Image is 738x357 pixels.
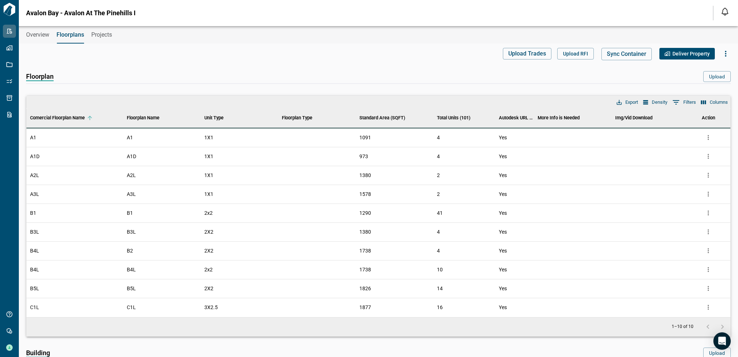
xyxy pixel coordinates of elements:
span: Deliver Property [672,50,710,57]
button: Density [641,98,669,107]
span: C1L [30,304,39,311]
button: Upload RFI [557,48,594,59]
span: A2L [127,172,136,179]
span: Overview [26,31,49,38]
span: 4 [437,153,440,159]
div: Img/Vid Download [615,108,652,128]
div: Unit Type [201,108,278,128]
button: more [703,283,714,294]
span: 1826 [359,285,371,292]
span: 2x2 [204,209,213,217]
span: B3L [127,228,136,235]
button: more [703,170,714,181]
span: Yes [499,209,507,217]
span: C1L [127,304,136,311]
span: 16 [437,304,443,310]
div: base tabs [19,26,738,44]
span: Upload Trades [508,50,546,57]
div: Img/Vid Download [612,108,689,128]
div: More Info is Needed [534,108,612,128]
span: B4L [30,247,39,254]
span: 2x2 [204,266,213,273]
div: Floorplan Type [282,108,312,128]
span: 4 [437,229,440,235]
span: 2 [437,172,440,178]
button: more [703,189,714,200]
span: 1380 [359,172,371,179]
span: 3X2.5 [204,304,218,311]
button: Export [615,98,640,107]
button: Sort [85,113,95,123]
span: 1578 [359,190,371,198]
div: Comercial Floorplan Name [26,108,123,128]
button: more [703,226,714,237]
div: Autodesk URL Added [495,108,534,128]
span: Yes [499,266,507,273]
span: B4L [127,266,136,273]
button: Sync Container [601,48,652,60]
span: A1 [30,134,36,141]
span: 2X2 [204,285,213,292]
button: Show filters [671,97,698,108]
span: 4 [437,248,440,254]
span: 1738 [359,266,371,273]
button: Upload [703,71,731,82]
span: 2X2 [204,247,213,254]
span: 10 [437,267,443,272]
button: Upload Trades [503,48,551,59]
button: Select columns [699,98,730,107]
div: Total Units (101) [433,108,495,128]
div: Floorplan Name [123,108,201,128]
span: B4L [30,266,39,273]
span: Yes [499,190,507,198]
span: Projects [91,31,112,38]
div: More Info is Needed [538,108,580,128]
span: 4 [437,135,440,140]
span: 1877 [359,304,371,311]
span: B1 [30,209,36,217]
button: more [703,132,714,143]
span: Yes [499,247,507,254]
span: B3L [30,228,39,235]
div: Action [689,108,728,128]
span: 1738 [359,247,371,254]
span: 1X1 [204,134,213,141]
div: Comercial Floorplan Name [30,108,85,128]
div: Standard Area (SQFT) [359,108,405,128]
span: Floorplans [57,31,84,38]
span: Floorplan [26,73,54,81]
span: 1380 [359,228,371,235]
span: B2 [127,247,133,254]
span: A3L [127,190,136,198]
button: Open notification feed [719,6,731,17]
span: Yes [499,285,507,292]
div: Action [702,108,715,128]
button: more [703,208,714,218]
span: Yes [499,172,507,179]
span: 1290 [359,209,371,217]
span: 2X2 [204,228,213,235]
span: Yes [499,134,507,141]
span: Sync Container [607,50,646,58]
span: 2 [437,191,440,197]
button: more [703,151,714,162]
span: Upload RFI [563,50,588,57]
span: 1091 [359,134,371,141]
span: A2L [30,172,39,179]
span: A1 [127,134,133,141]
span: Avalon Bay - Avalon At The Pinehills I [26,9,135,17]
span: 1X1 [204,172,213,179]
button: more [703,302,714,313]
div: Unit Type [204,108,224,128]
span: B5L [127,285,136,292]
span: 1X1 [204,190,213,198]
span: A1D [30,153,39,160]
span: 1X1 [204,153,213,160]
span: 14 [437,286,443,291]
span: B5L [30,285,39,292]
div: Total Units (101) [437,108,470,128]
div: Standard Area (SQFT) [356,108,433,128]
span: B1 [127,209,133,217]
span: Yes [499,304,507,311]
div: Floorplan Type [278,108,356,128]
